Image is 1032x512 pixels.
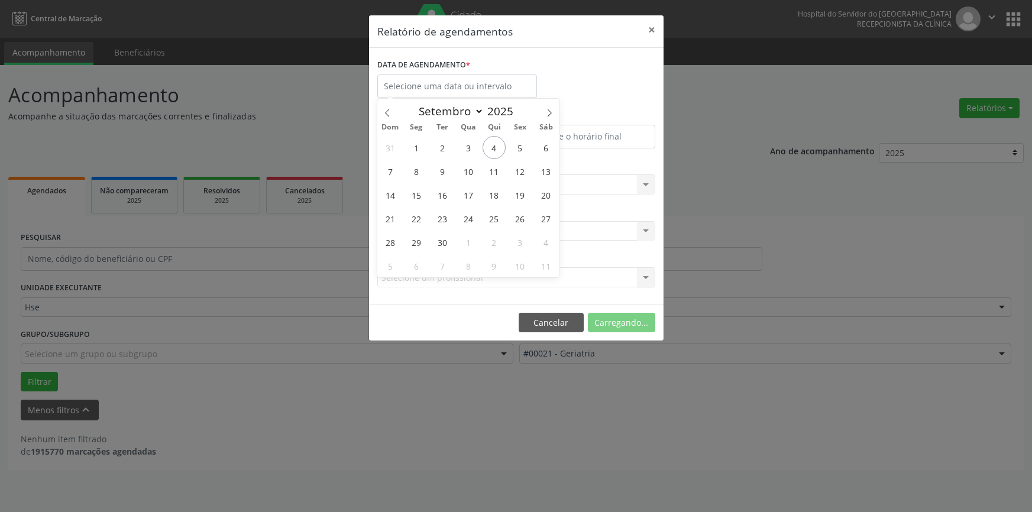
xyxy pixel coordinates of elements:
span: Setembro 25, 2025 [483,207,506,230]
span: Setembro 21, 2025 [378,207,402,230]
button: Close [640,15,664,44]
span: Dom [377,124,403,131]
span: Outubro 8, 2025 [457,254,480,277]
span: Setembro 12, 2025 [509,160,532,183]
span: Setembro 17, 2025 [457,183,480,206]
span: Qua [455,124,481,131]
span: Setembro 18, 2025 [483,183,506,206]
span: Setembro 10, 2025 [457,160,480,183]
span: Setembro 30, 2025 [431,231,454,254]
span: Sex [507,124,533,131]
span: Setembro 28, 2025 [378,231,402,254]
span: Setembro 2, 2025 [431,136,454,159]
span: Setembro 26, 2025 [509,207,532,230]
span: Setembro 13, 2025 [535,160,558,183]
button: Cancelar [519,313,584,333]
span: Outubro 11, 2025 [535,254,558,277]
input: Year [484,103,523,119]
span: Outubro 10, 2025 [509,254,532,277]
span: Setembro 9, 2025 [431,160,454,183]
h5: Relatório de agendamentos [377,24,513,39]
span: Setembro 4, 2025 [483,136,506,159]
span: Setembro 6, 2025 [535,136,558,159]
button: Carregando... [588,313,655,333]
span: Outubro 4, 2025 [535,231,558,254]
select: Month [413,103,484,119]
span: Setembro 20, 2025 [535,183,558,206]
span: Setembro 16, 2025 [431,183,454,206]
span: Setembro 5, 2025 [509,136,532,159]
span: Agosto 31, 2025 [378,136,402,159]
span: Setembro 24, 2025 [457,207,480,230]
span: Outubro 9, 2025 [483,254,506,277]
label: DATA DE AGENDAMENTO [377,56,470,74]
span: Setembro 14, 2025 [378,183,402,206]
span: Setembro 1, 2025 [405,136,428,159]
span: Sáb [533,124,559,131]
span: Seg [403,124,429,131]
span: Setembro 3, 2025 [457,136,480,159]
label: ATÉ [519,106,655,125]
span: Setembro 15, 2025 [405,183,428,206]
span: Setembro 27, 2025 [535,207,558,230]
span: Outubro 1, 2025 [457,231,480,254]
span: Setembro 8, 2025 [405,160,428,183]
span: Setembro 7, 2025 [378,160,402,183]
span: Outubro 7, 2025 [431,254,454,277]
span: Setembro 19, 2025 [509,183,532,206]
span: Outubro 6, 2025 [405,254,428,277]
span: Outubro 5, 2025 [378,254,402,277]
span: Setembro 22, 2025 [405,207,428,230]
span: Outubro 3, 2025 [509,231,532,254]
span: Setembro 29, 2025 [405,231,428,254]
span: Outubro 2, 2025 [483,231,506,254]
input: Selecione o horário final [519,125,655,148]
span: Ter [429,124,455,131]
span: Setembro 23, 2025 [431,207,454,230]
span: Setembro 11, 2025 [483,160,506,183]
span: Qui [481,124,507,131]
input: Selecione uma data ou intervalo [377,74,537,98]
